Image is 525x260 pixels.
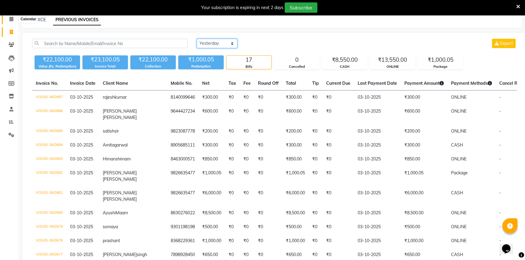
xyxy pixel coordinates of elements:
[285,2,317,13] button: Subscribe
[451,81,492,86] span: Payment Methods
[309,186,323,206] td: ₹0
[354,152,401,166] td: 03-10-2025
[199,220,225,234] td: ₹500.00
[254,206,282,220] td: ₹0
[282,104,309,124] td: ₹600.00
[499,156,501,162] span: -
[70,81,95,86] span: Invoice Date
[32,124,66,138] td: V/2025-26/2685
[225,104,240,124] td: ₹0
[199,124,225,138] td: ₹200.00
[451,224,466,229] span: ONLINE
[323,104,354,124] td: ₹0
[401,138,447,152] td: ₹300.00
[167,234,199,248] td: 8368229361
[36,81,58,86] span: Invoice No.
[254,91,282,105] td: ₹0
[130,55,176,64] div: ₹22,100.00
[323,186,354,206] td: ₹0
[282,91,309,105] td: ₹300.00
[137,252,147,257] span: singh
[451,108,466,114] span: ONLINE
[254,234,282,248] td: ₹0
[370,56,415,64] div: ₹13,550.00
[70,190,93,196] span: 03-10-2025
[103,210,116,216] span: Ayushi
[358,81,397,86] span: Last Payment Date
[282,234,309,248] td: ₹1,000.00
[274,64,319,69] div: Cancelled
[201,5,283,11] div: Your subscription is expiring in next 2 days
[116,210,128,216] span: Maam
[451,170,468,176] span: Package
[451,128,466,134] span: ONLINE
[32,206,66,220] td: V/2025-26/2680
[499,108,501,114] span: -
[274,56,319,64] div: 0
[225,186,240,206] td: ₹0
[500,41,513,46] span: Export
[354,186,401,206] td: 03-10-2025
[323,91,354,105] td: ₹0
[103,115,137,120] span: [PERSON_NAME]
[354,104,401,124] td: 03-10-2025
[121,156,131,162] span: mam
[499,252,501,257] span: -
[178,55,224,64] div: ₹1,000.05
[370,64,415,69] div: ONLINE
[167,206,199,220] td: 8630276022
[401,220,447,234] td: ₹500.00
[115,94,127,100] span: kumar
[499,190,501,196] span: -
[451,210,466,216] span: ONLINE
[167,166,199,186] td: 9826635477
[167,91,199,105] td: 8140099646
[103,224,118,229] span: somaya
[103,81,128,86] span: Client Name
[199,186,225,206] td: ₹6,000.00
[240,91,254,105] td: ₹0
[254,124,282,138] td: ₹0
[254,166,282,186] td: ₹0
[167,104,199,124] td: 9644427234
[309,91,323,105] td: ₹0
[167,220,199,234] td: 9301198198
[225,152,240,166] td: ₹0
[103,196,137,202] span: [PERSON_NAME]
[82,55,128,64] div: ₹23,100.05
[32,138,66,152] td: V/2025-26/2684
[32,234,66,248] td: V/2025-26/2678
[499,210,501,216] span: -
[240,186,254,206] td: ₹0
[323,166,354,186] td: ₹0
[240,152,254,166] td: ₹0
[401,206,447,220] td: ₹8,500.00
[354,124,401,138] td: 03-10-2025
[451,190,463,196] span: CASH
[32,152,66,166] td: V/2025-26/2683
[451,252,463,257] span: CASH
[240,220,254,234] td: ₹0
[282,152,309,166] td: ₹850.00
[354,138,401,152] td: 03-10-2025
[401,186,447,206] td: ₹6,000.00
[199,206,225,220] td: ₹8,500.00
[114,128,119,134] span: sir
[82,64,128,69] div: Invoice Total
[240,206,254,220] td: ₹0
[354,166,401,186] td: 03-10-2025
[323,138,354,152] td: ₹0
[309,234,323,248] td: ₹0
[322,64,367,69] div: CASH
[500,236,519,254] iframe: chat widget
[451,238,466,243] span: ONLINE
[70,224,93,229] span: 03-10-2025
[167,124,199,138] td: 9823087778
[32,220,66,234] td: V/2025-26/2679
[451,94,466,100] span: ONLINE
[282,124,309,138] td: ₹200.00
[35,64,80,69] div: Value (Ex. Redemption)
[243,81,251,86] span: Fee
[401,124,447,138] td: ₹200.00
[202,81,209,86] span: Net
